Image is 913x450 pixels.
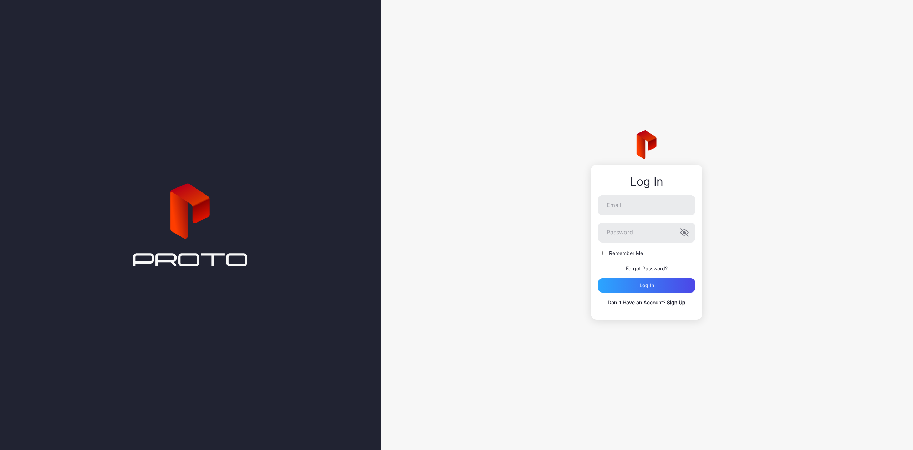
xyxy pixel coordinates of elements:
button: Password [680,228,689,237]
input: Email [598,195,695,215]
label: Remember Me [609,250,643,257]
a: Sign Up [667,299,685,305]
a: Forgot Password? [626,265,668,271]
input: Password [598,222,695,242]
p: Don`t Have an Account? [598,298,695,307]
div: Log in [639,282,654,288]
div: Log In [598,175,695,188]
button: Log in [598,278,695,292]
